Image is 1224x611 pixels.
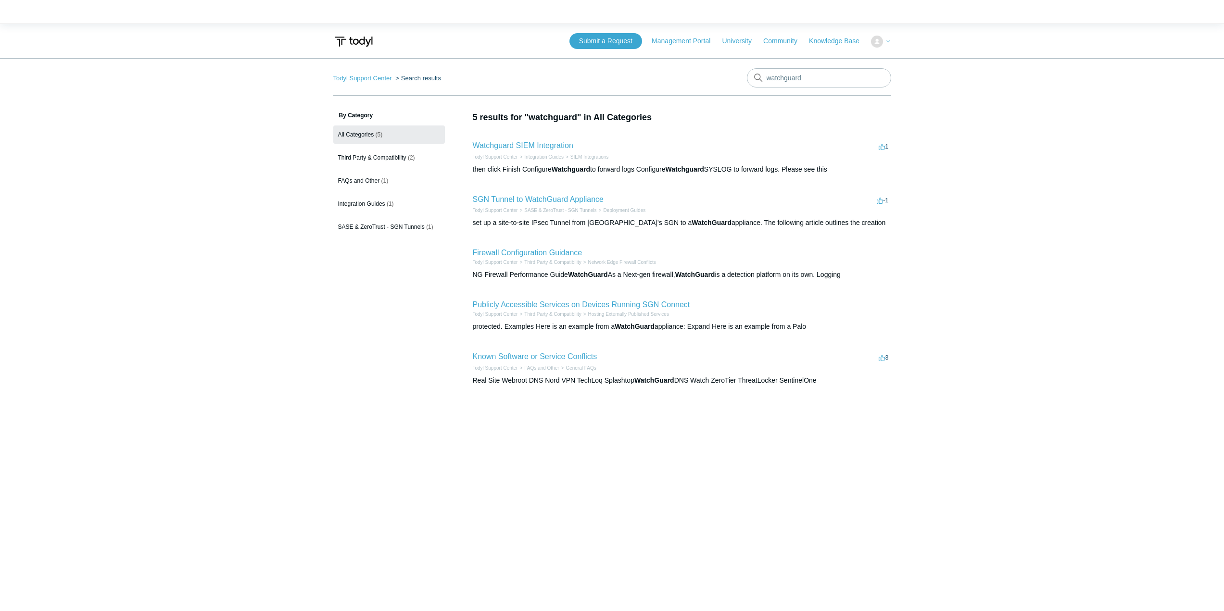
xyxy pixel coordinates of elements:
div: NG Firewall Performance Guide As a Next-gen firewall, is a detection platform on its own. Logging [473,270,891,280]
a: Watchguard SIEM Integration [473,141,573,150]
li: Todyl Support Center [473,153,518,161]
a: Knowledge Base [809,36,869,46]
span: (1) [426,224,433,230]
li: General FAQs [559,364,596,372]
a: Todyl Support Center [473,154,518,160]
span: (5) [376,131,383,138]
li: SASE & ZeroTrust - SGN Tunnels [517,207,596,214]
a: Publicly Accessible Services on Devices Running SGN Connect [473,300,690,309]
span: 1 [879,143,888,150]
a: FAQs and Other [524,365,559,371]
span: FAQs and Other [338,177,380,184]
span: (1) [381,177,389,184]
em: WatchGuard [675,271,715,278]
li: Todyl Support Center [473,311,518,318]
em: WatchGuard [568,271,608,278]
div: then click Finish Configure to forward logs Configure SYSLOG to forward logs. Please see this [473,164,891,175]
a: Hosting Externally Published Services [588,312,669,317]
li: Todyl Support Center [333,75,394,82]
a: SIEM Integrations [570,154,608,160]
li: Hosting Externally Published Services [581,311,669,318]
li: Deployment Guides [597,207,646,214]
em: Watchguard [552,165,590,173]
a: Todyl Support Center [333,75,392,82]
a: SASE & ZeroTrust - SGN Tunnels (1) [333,218,445,236]
li: Todyl Support Center [473,364,518,372]
span: 3 [879,354,888,361]
span: SASE & ZeroTrust - SGN Tunnels [338,224,425,230]
a: Deployment Guides [603,208,645,213]
a: SASE & ZeroTrust - SGN Tunnels [524,208,596,213]
a: Management Portal [652,36,720,46]
a: Third Party & Compatibility [524,260,581,265]
li: Network Edge Firewall Conflicts [581,259,656,266]
span: (2) [408,154,415,161]
em: WatchGuard [615,323,655,330]
a: SGN Tunnel to WatchGuard Appliance [473,195,604,203]
a: Submit a Request [569,33,642,49]
span: Integration Guides [338,200,385,207]
a: Todyl Support Center [473,208,518,213]
a: Todyl Support Center [473,260,518,265]
li: SIEM Integrations [564,153,608,161]
span: All Categories [338,131,374,138]
li: FAQs and Other [517,364,559,372]
input: Search [747,68,891,87]
div: protected. Examples Here is an example from a appliance: Expand Here is an example from a Palo [473,322,891,332]
a: Third Party & Compatibility (2) [333,149,445,167]
li: Third Party & Compatibility [517,259,581,266]
a: All Categories (5) [333,125,445,144]
a: Integration Guides (1) [333,195,445,213]
li: Todyl Support Center [473,207,518,214]
a: Third Party & Compatibility [524,312,581,317]
em: WatchGuard [692,219,732,226]
li: Third Party & Compatibility [517,311,581,318]
a: University [722,36,761,46]
span: -1 [877,197,889,204]
em: WatchGuard [634,376,674,384]
a: Todyl Support Center [473,312,518,317]
h3: By Category [333,111,445,120]
span: (1) [387,200,394,207]
a: Network Edge Firewall Conflicts [588,260,656,265]
li: Search results [393,75,441,82]
a: FAQs and Other (1) [333,172,445,190]
a: Integration Guides [524,154,564,160]
a: General FAQs [566,365,596,371]
a: Known Software or Service Conflicts [473,352,597,361]
h1: 5 results for "watchguard" in All Categories [473,111,891,124]
img: Todyl Support Center Help Center home page [333,33,374,50]
span: Third Party & Compatibility [338,154,406,161]
a: Firewall Configuration Guidance [473,249,582,257]
div: set up a site-to-site IPsec Tunnel from [GEOGRAPHIC_DATA]'s SGN to a appliance. The following art... [473,218,891,228]
div: Real Site Webroot DNS Nord VPN TechLoq Splashtop DNS Watch ZeroTier ThreatLocker SentinelOne [473,375,891,386]
a: Community [763,36,807,46]
a: Todyl Support Center [473,365,518,371]
em: Watchguard [665,165,704,173]
li: Integration Guides [517,153,564,161]
li: Todyl Support Center [473,259,518,266]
